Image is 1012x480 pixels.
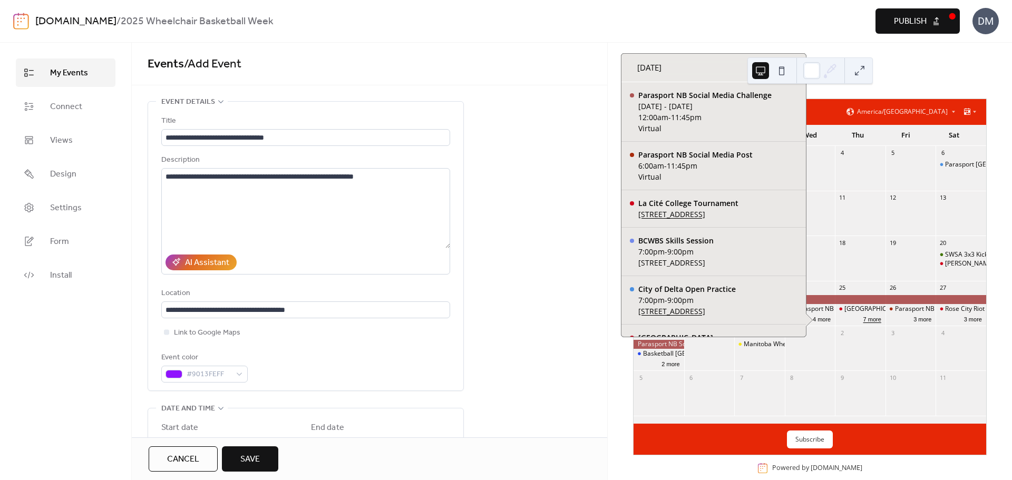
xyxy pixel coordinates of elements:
div: 5 [637,374,645,381]
a: Views [16,126,115,154]
button: 3 more [960,314,986,323]
span: 11:45pm [671,112,702,123]
a: Settings [16,193,115,222]
span: Connect [50,101,82,113]
span: Install [50,269,72,282]
button: Subscribe [787,430,833,448]
div: Parasport NB Social Media Challenge [684,295,986,304]
span: My Events [50,67,88,80]
button: Publish [875,8,960,34]
div: Parasport NB Social Media Challenge [634,340,684,349]
a: [DOMAIN_NAME] [35,12,116,32]
div: Brock Niagara Penguins Try It Event [936,259,986,268]
div: Sat [930,125,978,146]
div: 19 [889,239,897,247]
div: Event color [161,351,246,364]
button: 7 more [859,314,885,323]
div: Parasport NB 3x3 Event [895,305,965,314]
span: Design [50,168,76,181]
div: City of Delta Open Practice [638,283,736,295]
div: SWSA 3x3 Kick-Off Tournament [936,250,986,259]
img: logo [13,13,29,30]
div: 27 [939,284,947,292]
div: 11 [939,374,947,381]
span: [DATE] [637,62,661,74]
div: Basketball Sherbrooke Open House [634,349,684,358]
span: Cancel [167,453,199,466]
span: 7:00pm [638,295,665,306]
div: [GEOGRAPHIC_DATA] [638,332,797,343]
div: Title [161,115,448,128]
div: Parasport Quebec [936,160,986,169]
button: AI Assistant [166,254,237,270]
span: Link to Google Maps [174,327,240,339]
a: [STREET_ADDRESS] [638,209,738,220]
div: 6 [939,149,947,157]
div: La Cité College Tournament [638,198,738,209]
span: - [664,160,667,171]
div: 8 [788,374,796,381]
div: 9 [838,374,846,381]
span: - [665,295,667,306]
span: Form [50,236,69,248]
b: 2025 Wheelchair Basketball Week [121,12,274,32]
span: Settings [50,202,82,214]
button: 3 more [909,314,936,323]
span: Date [311,436,327,449]
button: 2 more [657,359,684,368]
span: 11:45pm [667,160,697,171]
a: Connect [16,92,115,121]
div: Virtual [638,171,753,182]
div: [DATE] - [DATE] [638,101,772,112]
div: Start date [161,422,198,434]
span: Event details [161,96,215,109]
div: 20 [939,239,947,247]
a: Design [16,160,115,188]
span: Date [161,436,177,449]
div: Thu [834,125,882,146]
span: - [665,246,667,257]
span: 9:00pm [667,246,694,257]
div: Algonquin College [835,305,885,314]
span: Save [240,453,260,466]
div: 13 [939,194,947,202]
a: Install [16,261,115,289]
div: 4 [838,149,846,157]
span: Views [50,134,73,147]
div: Parasport NB Social Media Post [638,149,753,160]
div: Description [161,154,448,166]
div: Manitoba Wheelchair Sports Association Season Kick-Off [744,340,910,349]
div: 3 [889,329,897,337]
span: Date and time [161,403,215,415]
div: Fri [882,125,930,146]
div: End date [311,422,344,434]
div: BCWBS Skills Session [638,235,714,246]
div: Parasport NB 3x3 Event [885,305,936,314]
span: 9:00pm [667,295,694,306]
button: Save [222,446,278,472]
div: [GEOGRAPHIC_DATA] [844,305,908,314]
div: [STREET_ADDRESS] [638,257,714,268]
div: 25 [838,284,846,292]
div: Parasport NB Social Media Challenge [638,90,772,101]
a: [STREET_ADDRESS] [638,306,736,317]
span: 7:00pm [638,246,665,257]
span: 6:00am [638,160,664,171]
div: Location [161,287,448,300]
span: Time [387,436,404,449]
div: Manitoba Wheelchair Sports Association Season Kick-Off [734,340,785,349]
span: - [668,112,671,123]
div: Powered by [772,464,862,473]
button: 4 more [809,314,835,323]
div: 26 [889,284,897,292]
span: Publish [894,15,927,28]
a: Events [148,53,184,76]
span: 12:00am [638,112,668,123]
button: Cancel [149,446,218,472]
span: / Add Event [184,53,241,76]
div: 12 [889,194,897,202]
a: Form [16,227,115,256]
span: Time [237,436,254,449]
div: 18 [838,239,846,247]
